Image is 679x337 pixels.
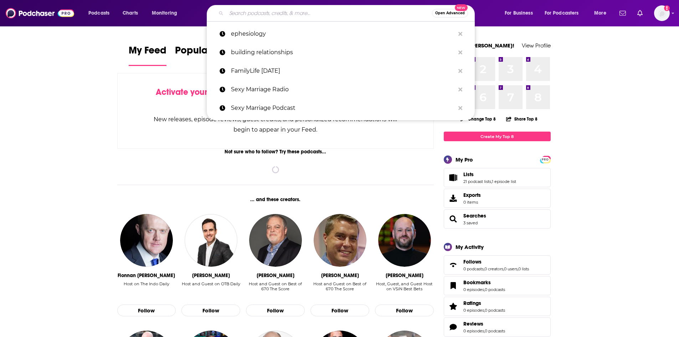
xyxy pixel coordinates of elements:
p: Sexy Marriage Radio [231,80,455,99]
a: FamilyLife [DATE] [207,62,475,80]
a: 3 saved [463,220,478,225]
p: Sexy Marriage Podcast [231,99,455,117]
button: Follow [375,305,434,317]
button: Follow [117,305,176,317]
a: Bookmarks [446,281,461,291]
span: Podcasts [88,8,109,18]
span: Bookmarks [444,276,551,295]
a: ephesiology [207,25,475,43]
div: Host and Guest on Best of 670 The Score [310,281,369,291]
a: Searches [446,214,461,224]
span: Ratings [444,297,551,316]
button: Show profile menu [654,5,670,21]
a: Reviews [446,322,461,332]
a: Searches [463,213,486,219]
a: Ratings [446,301,461,311]
a: Popular Feed [175,44,236,66]
button: open menu [147,7,186,19]
a: 0 episodes [463,308,484,313]
div: ... and these creators. [117,196,434,203]
a: 1 episode list [492,179,516,184]
span: Exports [463,192,481,198]
a: Reviews [463,321,505,327]
div: My Pro [456,156,473,163]
p: FamilyLife Today [231,62,455,80]
a: 0 creators [484,266,503,271]
button: Open AdvancedNew [432,9,468,17]
span: Reviews [444,317,551,337]
p: building relationships [231,43,455,62]
div: My Activity [456,244,484,250]
span: Activate your Feed [156,87,229,97]
img: Fionnan Sheehan [120,214,173,267]
div: Not sure who to follow? Try these podcasts... [117,149,434,155]
a: Follows [463,259,529,265]
img: Joe Molloy [185,214,237,267]
span: , [484,287,485,292]
span: Lists [463,171,474,178]
a: Charts [118,7,142,19]
a: 0 podcasts [485,287,505,292]
span: PRO [541,157,550,162]
span: , [484,308,485,313]
span: For Business [505,8,533,18]
a: Lists [446,173,461,183]
a: Sexy Marriage Radio [207,80,475,99]
div: Host on The Indo Daily [124,281,169,286]
span: Ratings [463,300,481,306]
span: 0 items [463,200,481,205]
div: Host, Guest, and Guest Host on VSiN Best Bets [375,281,434,291]
a: 0 lists [518,266,529,271]
a: Follows [446,260,461,270]
a: PRO [541,157,550,162]
div: New releases, episode reviews, guest credits, and personalized recommendations will begin to appe... [153,114,398,135]
span: For Podcasters [545,8,579,18]
div: Host and Guest on OTB Daily [182,281,240,297]
div: Host on The Indo Daily [124,281,169,297]
span: Follows [463,259,482,265]
p: ephesiology [231,25,455,43]
a: 0 podcasts [485,328,505,333]
span: , [484,328,485,333]
a: 0 episodes [463,328,484,333]
button: open menu [500,7,542,19]
div: Joe Molloy [192,272,230,279]
img: User Profile [654,5,670,21]
input: Search podcasts, credits, & more... [226,7,432,19]
a: Lists [463,171,516,178]
span: , [503,266,504,271]
span: Logged in as Lydia_Gustafson [654,5,670,21]
button: Follow [181,305,240,317]
span: Follows [444,255,551,275]
div: Host and Guest on Best of 670 The Score [246,281,305,291]
span: My Feed [129,44,166,61]
a: David Haugh [314,214,366,267]
div: Host and Guest on Best of 670 The Score [246,281,305,297]
span: Popular Feed [175,44,236,61]
div: Fionnan Sheehan [118,272,175,279]
span: Reviews [463,321,483,327]
div: Host and Guest on OTB Daily [182,281,240,286]
div: Search podcasts, credits, & more... [214,5,482,21]
img: Podchaser - Follow, Share and Rate Podcasts [6,6,74,20]
span: Charts [123,8,138,18]
div: Mike Mulligan [257,272,294,279]
span: , [518,266,518,271]
a: 21 podcast lists [463,179,491,184]
a: Bookmarks [463,279,505,286]
a: View Profile [522,42,551,49]
a: building relationships [207,43,475,62]
div: Wes Reynolds [386,272,423,279]
a: Show notifications dropdown [617,7,629,19]
a: Ratings [463,300,505,306]
span: More [594,8,606,18]
span: , [491,179,492,184]
span: Exports [446,193,461,203]
a: Create My Top 8 [444,132,551,141]
img: Wes Reynolds [378,214,431,267]
span: Monitoring [152,8,177,18]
